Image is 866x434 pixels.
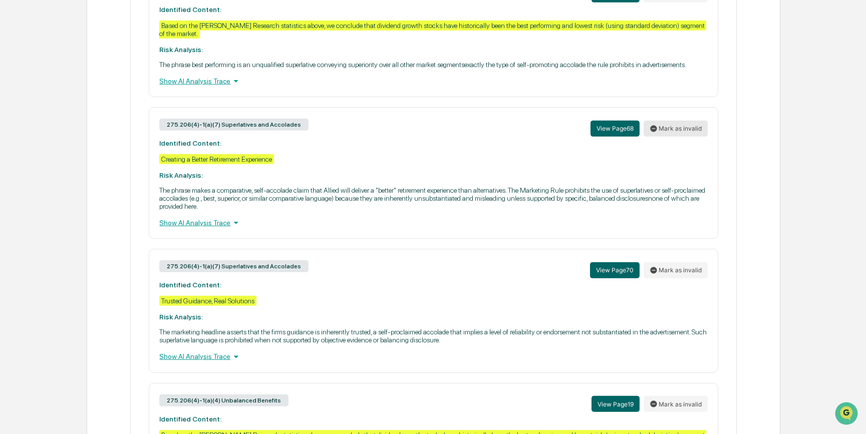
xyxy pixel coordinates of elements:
img: 1746055101610-c473b297-6a78-478c-a979-82029cc54cd1 [10,77,28,95]
div: 275.206(4)-1(a)(4) Unbalanced Benefits [159,394,288,406]
strong: Identified Content: [159,281,221,289]
span: Attestations [83,126,124,136]
span: Pylon [100,170,121,177]
button: Mark as invalid [644,121,708,137]
a: 🔎Data Lookup [6,141,67,159]
iframe: Open customer support [834,401,861,428]
strong: Risk Analysis: [159,46,203,54]
button: Start new chat [170,80,182,92]
button: View Page68 [591,121,640,137]
div: We're available if you need us! [34,87,127,95]
p: The marketing headline asserts that the firms guidance is inherently trusted, a self-proclaimed a... [159,328,707,344]
a: Powered byPylon [71,169,121,177]
div: 🔎 [10,146,18,154]
span: Data Lookup [20,145,63,155]
div: Show AI Analysis Trace [159,217,707,228]
button: Mark as invalid [644,396,708,412]
strong: Identified Content: [159,139,221,147]
div: Creating a Better Retirement Experience [159,154,274,164]
div: Trusted Guidance, Real Solutions [159,296,256,306]
strong: Risk Analysis: [159,171,203,179]
div: 🖐️ [10,127,18,135]
p: How can we help? [10,21,182,37]
div: Start new chat [34,77,164,87]
strong: Identified Content: [159,6,221,14]
button: Mark as invalid [644,262,708,278]
button: View Page70 [590,262,640,278]
div: 🗄️ [73,127,81,135]
strong: Identified Content: [159,415,221,423]
button: View Page19 [592,396,640,412]
p: The phrase best performing is an unqualified superlative conveying superiority over all other mar... [159,61,707,69]
div: 275.206(4)-1(a)(7) Superlatives and Accolades [159,119,309,131]
span: Preclearance [20,126,65,136]
a: 🗄️Attestations [69,122,128,140]
div: 275.206(4)-1(a)(7) Superlatives and Accolades [159,260,309,272]
strong: Risk Analysis: [159,313,203,321]
a: 🖐️Preclearance [6,122,69,140]
div: Show AI Analysis Trace [159,76,707,87]
div: Show AI Analysis Trace [159,351,707,362]
div: Based on the [PERSON_NAME] Research statistics above, we conclude that dividend growth stocks hav... [159,21,706,39]
p: The phrase makes a comparative, self-accolade claim that Allied will deliver a "better" retiremen... [159,186,707,210]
